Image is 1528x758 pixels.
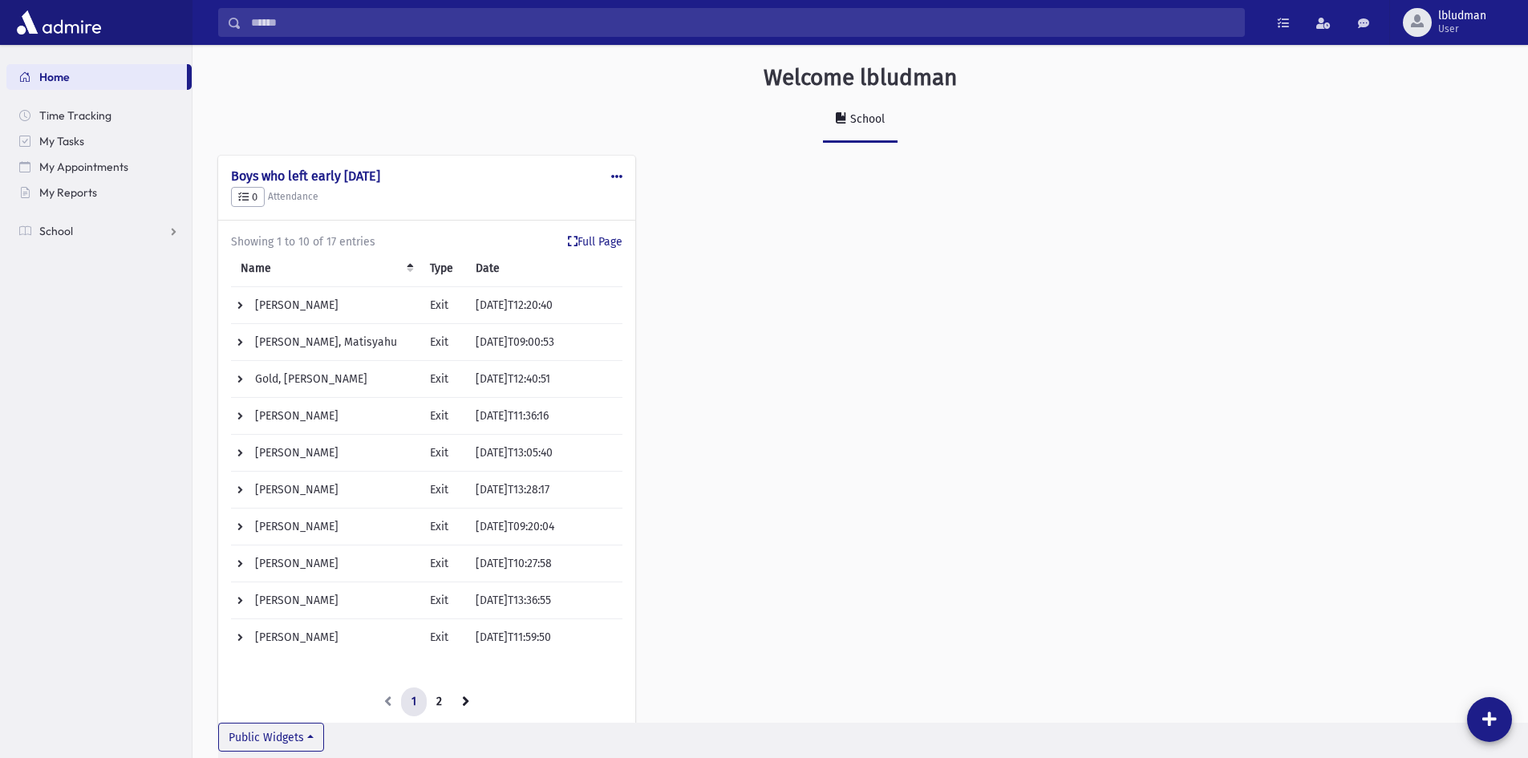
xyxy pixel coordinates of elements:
[466,361,623,398] td: [DATE]T12:40:51
[39,185,97,200] span: My Reports
[420,324,466,361] td: Exit
[231,250,420,287] th: Name
[420,361,466,398] td: Exit
[847,112,885,126] div: School
[420,398,466,435] td: Exit
[6,103,192,128] a: Time Tracking
[420,509,466,545] td: Exit
[6,154,192,180] a: My Appointments
[231,582,420,619] td: [PERSON_NAME]
[568,233,622,250] a: Full Page
[823,98,898,143] a: School
[231,398,420,435] td: [PERSON_NAME]
[231,324,420,361] td: [PERSON_NAME], Matisyahu
[1438,22,1486,35] span: User
[39,160,128,174] span: My Appointments
[231,619,420,656] td: [PERSON_NAME]
[231,509,420,545] td: [PERSON_NAME]
[466,545,623,582] td: [DATE]T10:27:58
[466,619,623,656] td: [DATE]T11:59:50
[6,218,192,244] a: School
[466,509,623,545] td: [DATE]T09:20:04
[420,250,466,287] th: Type
[466,582,623,619] td: [DATE]T13:36:55
[420,582,466,619] td: Exit
[231,187,265,208] button: 0
[466,287,623,324] td: [DATE]T12:20:40
[39,108,111,123] span: Time Tracking
[466,472,623,509] td: [DATE]T13:28:17
[231,545,420,582] td: [PERSON_NAME]
[420,545,466,582] td: Exit
[420,619,466,656] td: Exit
[466,435,623,472] td: [DATE]T13:05:40
[238,191,257,203] span: 0
[39,70,70,84] span: Home
[466,398,623,435] td: [DATE]T11:36:16
[39,134,84,148] span: My Tasks
[466,250,623,287] th: Date
[231,187,622,208] h5: Attendance
[231,287,420,324] td: [PERSON_NAME]
[420,287,466,324] td: Exit
[466,324,623,361] td: [DATE]T09:00:53
[426,687,452,716] a: 2
[6,64,187,90] a: Home
[39,224,73,238] span: School
[231,361,420,398] td: Gold, [PERSON_NAME]
[6,128,192,154] a: My Tasks
[218,723,324,752] button: Public Widgets
[1438,10,1486,22] span: lbludman
[764,64,957,91] h3: Welcome lbludman
[420,472,466,509] td: Exit
[231,435,420,472] td: [PERSON_NAME]
[13,6,105,39] img: AdmirePro
[231,233,622,250] div: Showing 1 to 10 of 17 entries
[420,435,466,472] td: Exit
[241,8,1244,37] input: Search
[401,687,427,716] a: 1
[231,472,420,509] td: [PERSON_NAME]
[6,180,192,205] a: My Reports
[231,168,622,184] h4: Boys who left early [DATE]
